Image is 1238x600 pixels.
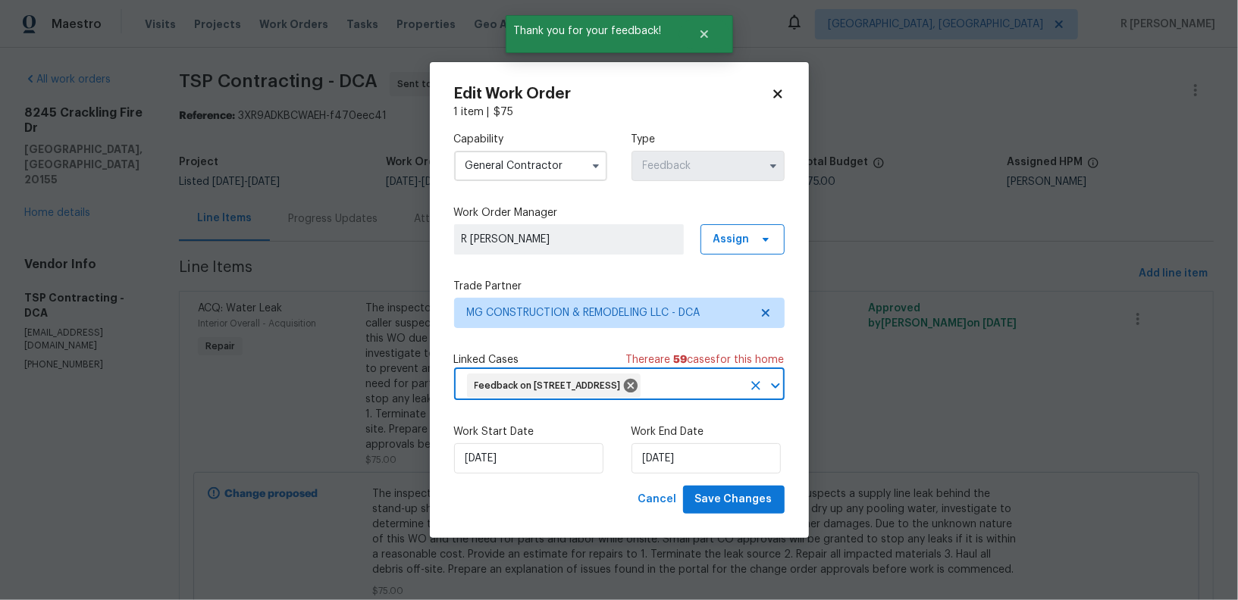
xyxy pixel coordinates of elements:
[683,486,785,514] button: Save Changes
[454,105,785,120] div: 1 item |
[765,375,786,396] button: Open
[454,443,603,473] input: M/D/YYYY
[679,19,729,49] button: Close
[494,107,514,117] span: $ 75
[467,305,750,320] span: MG CONSTRUCTION & REMODELING LLC - DCA
[454,352,519,367] span: Linked Cases
[475,380,627,392] span: Feedback on [STREET_ADDRESS]
[713,232,750,247] span: Assign
[674,355,688,365] span: 59
[638,490,677,509] span: Cancel
[764,157,782,175] button: Show options
[454,279,785,294] label: Trade Partner
[506,15,679,47] span: Thank you for your feedback!
[695,490,773,509] span: Save Changes
[632,151,785,181] input: Select...
[454,205,785,220] label: Work Order Manager
[454,132,607,147] label: Capability
[467,373,641,398] div: Feedback on [STREET_ADDRESS]
[632,443,781,473] input: M/D/YYYY
[632,424,785,439] label: Work End Date
[462,232,676,247] span: R [PERSON_NAME]
[632,132,785,147] label: Type
[626,352,785,367] span: There are case s for this home
[454,86,771,102] h2: Edit Work Order
[454,151,607,181] input: Select...
[454,424,607,439] label: Work Start Date
[587,157,605,175] button: Show options
[632,486,683,514] button: Cancel
[745,375,766,396] button: Clear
